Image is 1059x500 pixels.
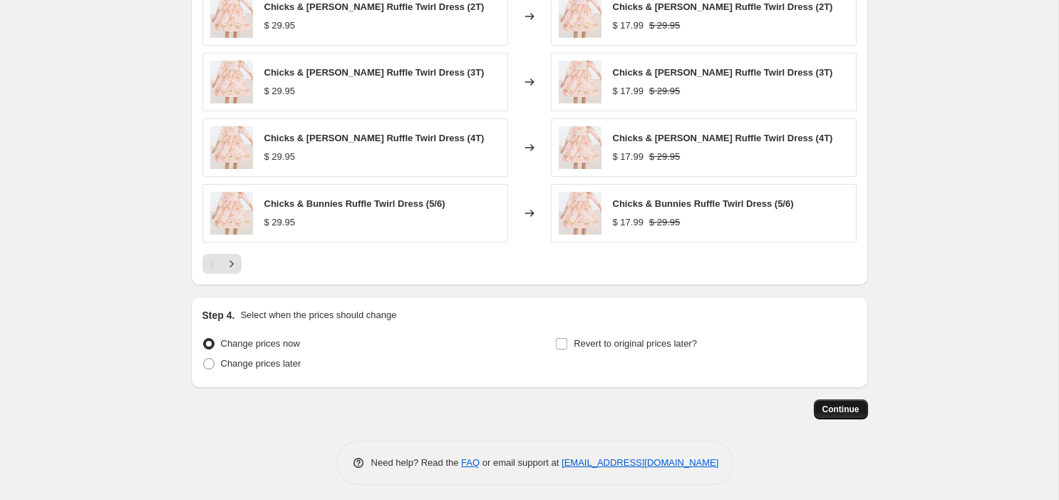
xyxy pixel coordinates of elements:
[562,457,718,468] a: [EMAIL_ADDRESS][DOMAIN_NAME]
[264,215,295,230] div: $ 29.95
[574,338,697,349] span: Revert to original prices later?
[613,67,833,78] span: Chicks & [PERSON_NAME] Ruffle Twirl Dress (3T)
[264,67,485,78] span: Chicks & [PERSON_NAME] Ruffle Twirl Dress (3T)
[613,133,833,143] span: Chicks & [PERSON_NAME] Ruffle Twirl Dress (4T)
[613,198,794,209] span: Chicks & Bunnies Ruffle Twirl Dress (5/6)
[559,61,601,103] img: 3C4A0158_2048x_aec5a105-ea07-4c95-a369-7e304161e768_80x.webp
[264,198,445,209] span: Chicks & Bunnies Ruffle Twirl Dress (5/6)
[613,19,644,33] div: $ 17.99
[210,61,253,103] img: 3C4A0158_2048x_aec5a105-ea07-4c95-a369-7e304161e768_80x.webp
[613,215,644,230] div: $ 17.99
[613,1,833,12] span: Chicks & [PERSON_NAME] Ruffle Twirl Dress (2T)
[649,84,680,98] strike: $ 29.95
[210,192,253,235] img: 3C4A0158_2048x_aec5a105-ea07-4c95-a369-7e304161e768_80x.webp
[240,308,396,322] p: Select when the prices should change
[222,254,242,274] button: Next
[559,192,601,235] img: 3C4A0158_2048x_aec5a105-ea07-4c95-a369-7e304161e768_80x.webp
[613,84,644,98] div: $ 17.99
[613,150,644,164] div: $ 17.99
[559,126,601,169] img: 3C4A0158_2048x_aec5a105-ea07-4c95-a369-7e304161e768_80x.webp
[264,150,295,164] div: $ 29.95
[210,126,253,169] img: 3C4A0158_2048x_aec5a105-ea07-4c95-a369-7e304161e768_80x.webp
[371,457,462,468] span: Need help? Read the
[202,308,235,322] h2: Step 4.
[822,404,859,415] span: Continue
[264,1,485,12] span: Chicks & [PERSON_NAME] Ruffle Twirl Dress (2T)
[649,215,680,230] strike: $ 29.95
[221,358,301,369] span: Change prices later
[264,84,295,98] div: $ 29.95
[480,457,562,468] span: or email support at
[264,133,485,143] span: Chicks & [PERSON_NAME] Ruffle Twirl Dress (4T)
[264,19,295,33] div: $ 29.95
[461,457,480,468] a: FAQ
[649,150,680,164] strike: $ 29.95
[814,399,868,419] button: Continue
[202,254,242,274] nav: Pagination
[221,338,300,349] span: Change prices now
[649,19,680,33] strike: $ 29.95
